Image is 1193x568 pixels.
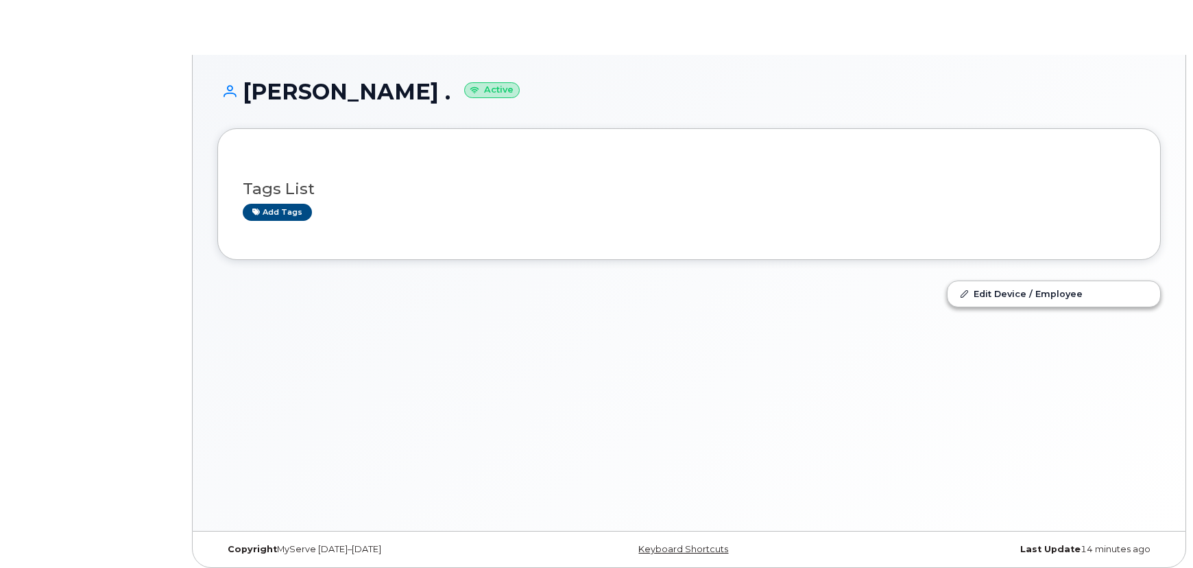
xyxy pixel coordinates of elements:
strong: Copyright [228,544,277,554]
a: Keyboard Shortcuts [638,544,728,554]
div: MyServe [DATE]–[DATE] [217,544,532,555]
a: Edit Device / Employee [948,281,1160,306]
strong: Last Update [1020,544,1081,554]
div: 14 minutes ago [846,544,1161,555]
small: Active [464,82,520,98]
a: Add tags [243,204,312,221]
h3: Tags List [243,180,1135,198]
h1: [PERSON_NAME] . [217,80,1161,104]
